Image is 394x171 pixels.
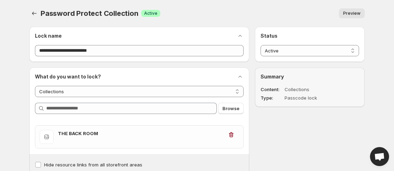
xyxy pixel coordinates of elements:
[261,94,283,101] dt: Type :
[261,32,359,39] h2: Status
[339,8,365,18] button: Preview
[218,103,244,114] button: Browse
[285,86,339,93] dd: Collections
[44,162,142,167] span: Hide resource links from all storefront areas
[35,73,101,80] h2: What do you want to lock?
[41,9,138,18] span: Password Protect Collection
[58,130,223,137] h3: THE BACK ROOM
[261,73,359,80] h2: Summary
[370,147,389,166] div: Open chat
[144,11,157,16] span: Active
[261,86,283,93] dt: Content :
[222,105,239,112] span: Browse
[343,11,360,16] span: Preview
[29,8,39,18] button: Back
[285,94,339,101] dd: Passcode lock
[35,32,62,39] h2: Lock name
